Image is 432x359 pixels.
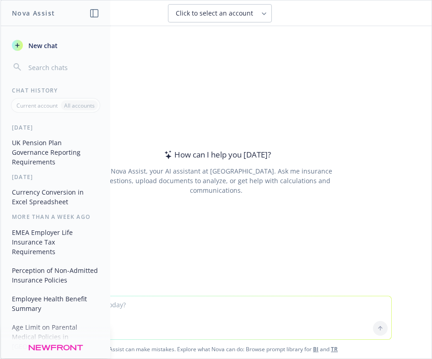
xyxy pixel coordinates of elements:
div: I'm Nova Assist, your AI assistant at [GEOGRAPHIC_DATA]. Ask me insurance questions, upload docum... [87,166,345,195]
p: All accounts [64,102,95,109]
button: Age Limit on Parental Medical Policies in [GEOGRAPHIC_DATA] [8,320,103,354]
span: Nova Assist can make mistakes. Explore what Nova can do: Browse prompt library for and [4,340,428,359]
p: Current account [16,102,58,109]
a: BI [313,345,319,353]
div: How can I help you [DATE]? [162,149,271,161]
div: Chat History [1,87,110,94]
button: Click to select an account [168,4,272,22]
input: Search chats [27,61,99,74]
button: UK Pension Plan Governance Reporting Requirements [8,135,103,169]
button: Perception of Non-Admitted Insurance Policies [8,263,103,288]
span: Click to select an account [176,9,253,18]
button: EMEA Employer Life Insurance Tax Requirements [8,225,103,259]
a: TR [331,345,338,353]
h1: Nova Assist [12,8,55,18]
div: [DATE] [1,173,110,181]
button: New chat [8,37,103,54]
span: New chat [27,41,58,50]
div: [DATE] [1,124,110,131]
div: More than a week ago [1,213,110,221]
button: Employee Health Benefit Summary [8,291,103,316]
button: Currency Conversion in Excel Spreadsheet [8,185,103,209]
